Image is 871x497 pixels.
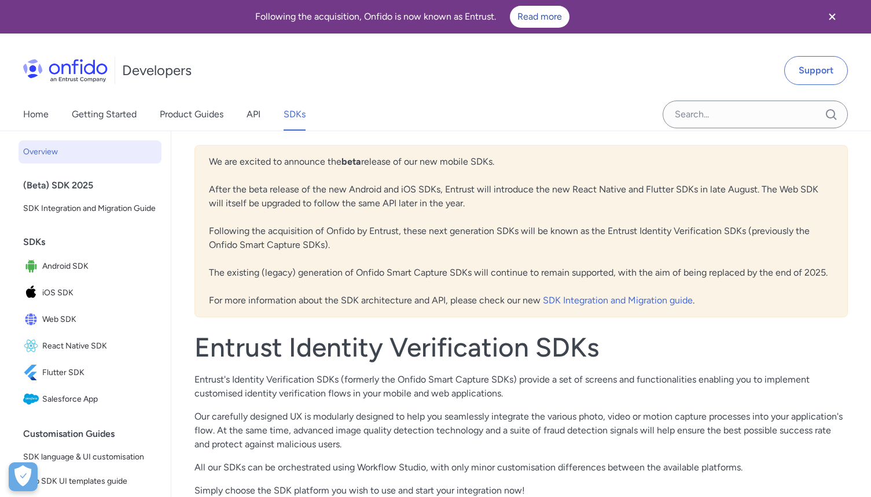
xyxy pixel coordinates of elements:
[23,145,157,159] span: Overview
[9,462,38,491] div: Cookie Preferences
[19,470,161,493] a: Web SDK UI templates guide
[23,338,42,354] img: IconReact Native SDK
[14,6,811,28] div: Following the acquisition, Onfido is now known as Entrust.
[9,462,38,491] button: Open Preferences
[23,365,42,381] img: IconFlutter SDK
[194,331,848,364] h1: Entrust Identity Verification SDKs
[19,446,161,469] a: SDK language & UI customisation
[42,258,157,275] span: Android SDK
[23,98,49,131] a: Home
[19,140,161,164] a: Overview
[23,258,42,275] img: IconAndroid SDK
[42,365,157,381] span: Flutter SDK
[23,285,42,301] img: IconiOS SDK
[23,231,166,254] div: SDKs
[543,295,693,306] a: SDK Integration and Migration guide
[23,311,42,328] img: IconWeb SDK
[19,307,161,332] a: IconWeb SDKWeb SDK
[23,422,166,446] div: Customisation Guides
[23,59,108,82] img: Onfido Logo
[341,156,361,167] b: beta
[19,254,161,279] a: IconAndroid SDKAndroid SDK
[194,461,848,474] p: All our SDKs can be orchestrated using Workflow Studio, with only minor customisation differences...
[23,202,157,216] span: SDK Integration and Migration Guide
[42,285,157,301] span: iOS SDK
[510,6,569,28] a: Read more
[784,56,848,85] a: Support
[19,333,161,359] a: IconReact Native SDKReact Native SDK
[194,410,848,451] p: Our carefully designed UX is modularly designed to help you seamlessly integrate the various phot...
[23,174,166,197] div: (Beta) SDK 2025
[19,197,161,220] a: SDK Integration and Migration Guide
[42,338,157,354] span: React Native SDK
[19,280,161,306] a: IconiOS SDKiOS SDK
[825,10,839,24] svg: Close banner
[194,373,848,400] p: Entrust's Identity Verification SDKs (formerly the Onfido Smart Capture SDKs) provide a set of sc...
[23,391,42,407] img: IconSalesforce App
[247,98,260,131] a: API
[42,391,157,407] span: Salesforce App
[194,145,848,317] div: We are excited to announce the release of our new mobile SDKs. After the beta release of the new ...
[811,2,854,31] button: Close banner
[23,450,157,464] span: SDK language & UI customisation
[42,311,157,328] span: Web SDK
[663,101,848,128] input: Onfido search input field
[160,98,223,131] a: Product Guides
[19,360,161,385] a: IconFlutter SDKFlutter SDK
[122,61,192,80] h1: Developers
[284,98,306,131] a: SDKs
[23,474,157,488] span: Web SDK UI templates guide
[72,98,137,131] a: Getting Started
[19,387,161,412] a: IconSalesforce AppSalesforce App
